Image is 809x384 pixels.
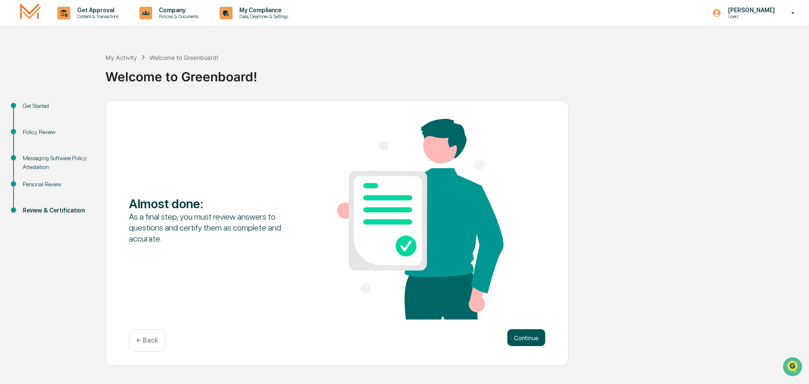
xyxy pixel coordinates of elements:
[61,107,68,114] div: 🗄️
[233,7,292,13] p: My Compliance
[136,336,158,344] p: ← Back
[782,356,805,379] iframe: Open customer support
[20,3,40,23] img: logo
[129,196,295,211] div: Almost done :
[507,329,545,346] button: Continue
[58,103,108,118] a: 🗄️Attestations
[23,128,92,137] div: Policy Review
[150,54,218,61] div: Welcome to Greenboard!
[105,62,805,84] div: Welcome to Greenboard!
[5,103,58,118] a: 🖐️Preclearance
[17,106,54,115] span: Preclearance
[5,119,56,134] a: 🔎Data Lookup
[29,73,107,80] div: We're available if you need us!
[143,67,153,77] button: Start new chat
[233,13,292,19] p: Data, Deadlines & Settings
[29,64,138,73] div: Start new chat
[8,18,153,31] p: How can we help?
[23,180,92,189] div: Personal Review
[8,64,24,80] img: 1746055101610-c473b297-6a78-478c-a979-82029cc54cd1
[8,107,15,114] div: 🖐️
[84,143,102,149] span: Pylon
[70,106,104,115] span: Attestations
[337,119,504,320] img: Almost done
[152,13,203,19] p: Policies & Documents
[23,102,92,110] div: Get Started
[23,206,92,215] div: Review & Certification
[721,7,779,13] p: [PERSON_NAME]
[105,54,137,61] div: My Activity
[152,7,203,13] p: Company
[70,13,123,19] p: Content & Transactions
[23,154,92,172] div: Messaging Software Policy Attestation
[17,122,53,131] span: Data Lookup
[70,7,123,13] p: Get Approval
[129,211,295,244] div: As a final step, you must review answers to questions and certify them as complete and accurate.
[8,123,15,130] div: 🔎
[59,142,102,149] a: Powered byPylon
[721,13,779,19] p: Users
